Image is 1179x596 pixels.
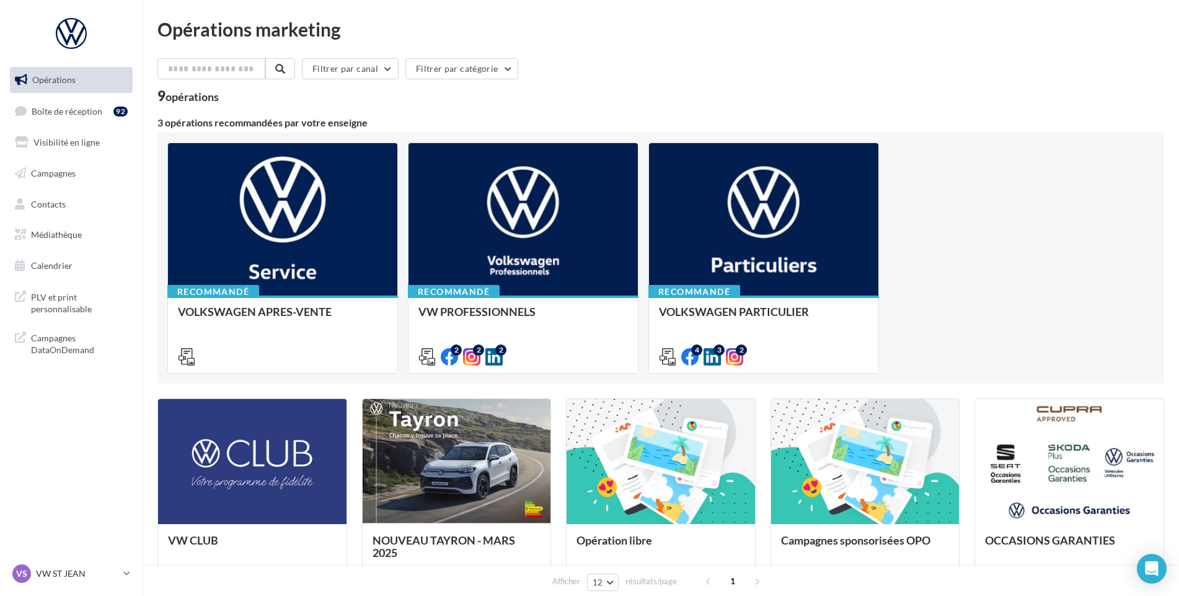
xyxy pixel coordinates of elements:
button: Filtrer par canal [302,58,399,79]
span: 1 [723,571,743,591]
div: 2 [495,344,506,356]
div: Recommandé [408,285,500,299]
span: résultats/page [625,576,677,587]
div: Recommandé [167,285,259,299]
span: NOUVEAU TAYRON - MARS 2025 [373,533,515,559]
button: 12 [587,574,619,591]
span: 12 [593,577,603,587]
div: Recommandé [648,285,740,299]
a: Boîte de réception92 [7,98,135,125]
span: Visibilité en ligne [33,137,100,147]
a: Calendrier [7,253,135,279]
div: 2 [473,344,484,356]
span: Calendrier [31,260,73,271]
span: PLV et print personnalisable [31,289,128,315]
div: 2 [736,344,747,356]
span: Campagnes sponsorisées OPO [781,533,930,547]
div: Open Intercom Messenger [1137,554,1167,584]
a: VS VW ST JEAN [10,562,133,585]
a: Visibilité en ligne [7,129,135,156]
span: VS [16,568,27,580]
span: Contacts [31,198,66,209]
span: VW CLUB [168,533,218,547]
a: Campagnes [7,160,135,186]
div: 3 opérations recommandées par votre enseigne [157,118,1164,128]
a: Campagnes DataOnDemand [7,325,135,361]
span: VW PROFESSIONNELS [418,305,536,318]
div: 92 [113,107,128,116]
span: Médiathèque [31,229,82,240]
a: PLV et print personnalisable [7,284,135,320]
p: VW ST JEAN [36,568,118,580]
span: VOLKSWAGEN PARTICULIER [659,305,809,318]
div: 2 [451,344,462,356]
span: VOLKSWAGEN APRES-VENTE [178,305,332,318]
span: OCCASIONS GARANTIES [985,533,1115,547]
span: Opérations [32,74,76,85]
div: Opérations marketing [157,20,1164,38]
a: Contacts [7,191,135,217]
div: 4 [691,344,702,356]
div: 9 [157,89,219,103]
button: Filtrer par catégorie [405,58,518,79]
a: Opérations [7,67,135,93]
span: Afficher [552,576,580,587]
a: Médiathèque [7,222,135,248]
span: Opération libre [576,533,652,547]
span: Boîte de réception [32,105,102,116]
div: opérations [166,91,219,102]
div: 3 [713,344,725,356]
span: Campagnes DataOnDemand [31,330,128,356]
span: Campagnes [31,168,76,178]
